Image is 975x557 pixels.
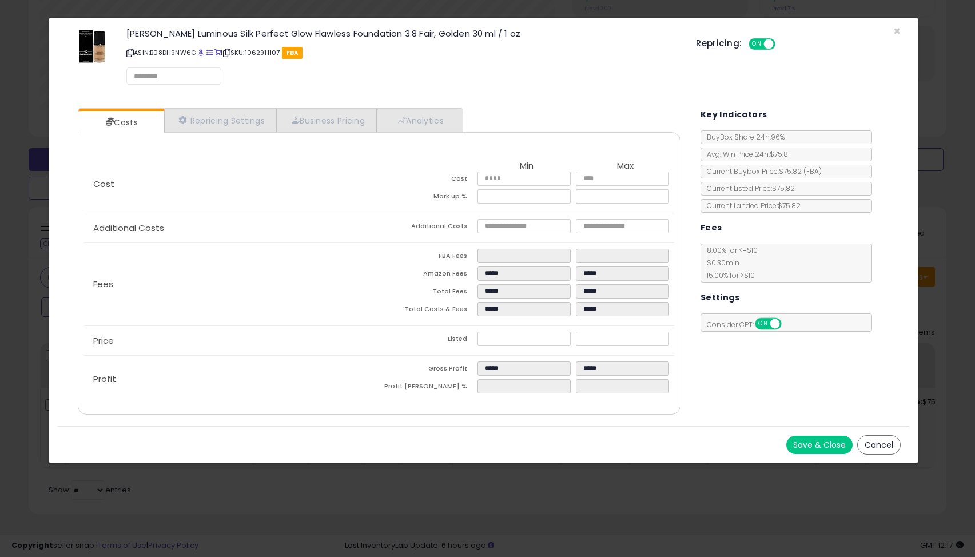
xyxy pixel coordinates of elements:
[126,43,679,62] p: ASIN: B08DH9NW6G | SKU: 1062911107
[206,48,213,57] a: All offer listings
[701,291,739,305] h5: Settings
[774,39,792,49] span: OFF
[701,108,767,122] h5: Key Indicators
[379,172,477,189] td: Cost
[701,184,795,193] span: Current Listed Price: $75.82
[126,29,679,38] h3: [PERSON_NAME] Luminous Silk Perfect Glow Flawless Foundation 3.8 Fair, Golden 30 ml / 1 oz
[379,379,477,397] td: Profit [PERSON_NAME] %
[803,166,822,176] span: ( FBA )
[779,319,798,329] span: OFF
[379,302,477,320] td: Total Costs & Fees
[477,161,576,172] th: Min
[750,39,765,49] span: ON
[701,166,822,176] span: Current Buybox Price:
[84,336,379,345] p: Price
[75,29,109,63] img: 41zxbzZVNjL._SL60_.jpg
[277,109,377,132] a: Business Pricing
[377,109,461,132] a: Analytics
[379,249,477,266] td: FBA Fees
[701,201,801,210] span: Current Landed Price: $75.82
[214,48,221,57] a: Your listing only
[701,320,797,329] span: Consider CPT:
[701,258,739,268] span: $0.30 min
[701,221,722,235] h5: Fees
[78,111,163,134] a: Costs
[84,180,379,189] p: Cost
[786,436,853,454] button: Save & Close
[779,166,822,176] span: $75.82
[282,47,303,59] span: FBA
[379,284,477,302] td: Total Fees
[696,39,742,48] h5: Repricing:
[379,361,477,379] td: Gross Profit
[701,245,758,280] span: 8.00 % for <= $10
[164,109,277,132] a: Repricing Settings
[701,149,790,159] span: Avg. Win Price 24h: $75.81
[379,219,477,237] td: Additional Costs
[379,266,477,284] td: Amazon Fees
[857,435,901,455] button: Cancel
[756,319,770,329] span: ON
[84,224,379,233] p: Additional Costs
[84,280,379,289] p: Fees
[701,270,755,280] span: 15.00 % for > $10
[576,161,674,172] th: Max
[701,132,785,142] span: BuyBox Share 24h: 96%
[379,332,477,349] td: Listed
[198,48,204,57] a: BuyBox page
[84,375,379,384] p: Profit
[379,189,477,207] td: Mark up %
[893,23,901,39] span: ×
